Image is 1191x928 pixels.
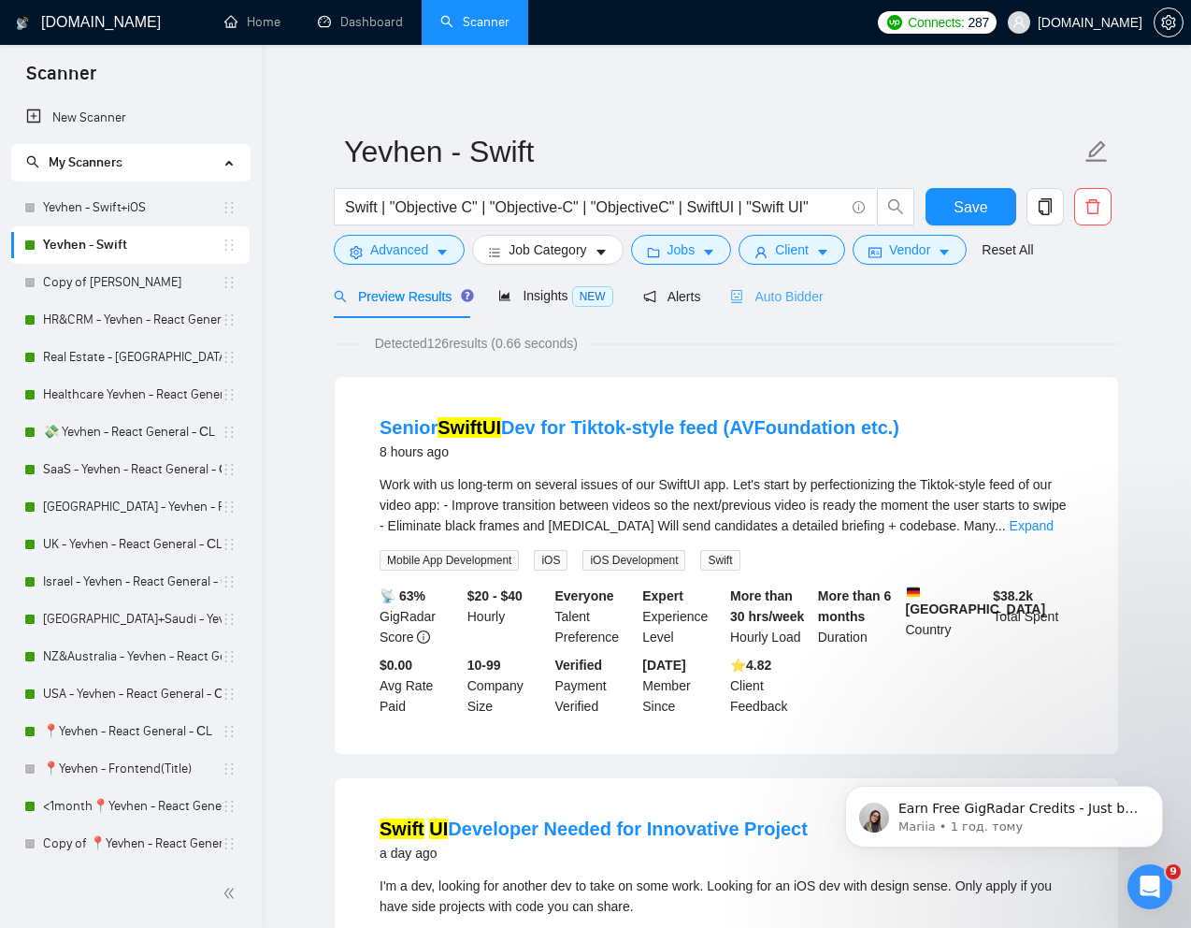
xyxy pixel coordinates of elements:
span: Jobs [667,239,696,260]
img: 🇩🇪 [907,586,920,599]
span: Detected 126 results (0.66 seconds) [362,333,591,354]
span: search [878,198,913,215]
button: userClientcaret-down [739,235,845,265]
span: holder [222,761,237,776]
iframe: Intercom notifications повідомлення [817,747,1191,877]
img: logo [16,8,29,38]
span: Vendor [889,239,930,260]
a: <1month📍Yevhen - React General - СL [43,788,222,825]
span: holder [222,350,237,365]
a: SaaS - Yevhen - React General - СL [43,451,222,488]
span: setting [1155,15,1183,30]
li: Yevhen - Swift [11,226,250,264]
div: Company Size [464,655,552,717]
span: NEW [572,286,613,307]
li: UK - Yevhen - React General - СL [11,526,250,563]
b: ⭐️ 4.82 [730,658,771,673]
button: Save [926,188,1016,225]
button: folderJobscaret-down [631,235,732,265]
li: Switzerland - Yevhen - React General - СL [11,488,250,526]
div: Total Spent [989,586,1077,647]
div: a day ago [380,842,808,864]
button: barsJob Categorycaret-down [472,235,623,265]
span: caret-down [595,245,608,259]
li: Copy of Yevhen - Swift [11,264,250,301]
b: 10-99 [467,658,501,673]
div: Payment Verified [552,655,639,717]
div: Hourly Load [726,586,814,647]
b: 📡 63% [380,588,425,603]
div: Work with us long-term on several issues of our SwiftUI app. Let's start by perfectionizing the T... [380,474,1073,536]
span: caret-down [938,245,951,259]
span: iOS [534,550,567,571]
li: UAE+Saudi - Yevhen - React General - СL [11,601,250,638]
span: ... [995,518,1006,533]
mark: SwiftUI [438,417,501,438]
span: holder [222,200,237,215]
span: holder [222,687,237,702]
span: area-chart [498,289,511,302]
span: holder [222,312,237,327]
span: holder [222,649,237,664]
div: Duration [814,586,902,647]
span: search [26,155,39,168]
b: $ 38.2k [993,588,1033,603]
span: user [754,245,768,259]
a: Yevhen - Swift+iOS [43,189,222,226]
span: caret-down [436,245,449,259]
span: iOS Development [582,550,685,571]
span: Preview Results [334,289,468,304]
a: SeniorSwiftUIDev for Tiktok-style feed (AVFoundation etc.) [380,417,899,438]
button: copy [1026,188,1064,225]
div: Client Feedback [726,655,814,717]
input: Search Freelance Jobs... [345,196,844,219]
mark: Swift [380,819,424,839]
b: $20 - $40 [467,588,523,603]
li: 📍Yevhen - React General - СL [11,713,250,750]
span: Insights [498,288,612,303]
li: Copy of 📍Yevhen - React General - СL [11,825,250,863]
a: setting [1154,15,1184,30]
span: My Scanners [49,154,122,170]
div: Tooltip anchor [459,287,476,304]
span: Work with us long-term on several issues of our SwiftUI app. Let's start by perfectionizing the T... [380,477,1067,533]
span: holder [222,238,237,253]
a: UK - Yevhen - React General - СL [43,526,222,563]
li: USA - Yevhen - React General - СL [11,675,250,713]
b: [DATE] [642,658,685,673]
mark: UI [429,819,448,839]
a: Reset All [982,239,1033,260]
b: Everyone [555,588,614,603]
li: Real Estate - Yevhen - React General - СL [11,339,250,376]
span: holder [222,500,237,515]
span: holder [222,836,237,851]
b: More than 6 months [818,588,892,624]
li: SaaS - Yevhen - React General - СL [11,451,250,488]
div: Hourly [464,586,552,647]
span: holder [222,574,237,589]
a: Copy of [PERSON_NAME] [43,264,222,301]
span: Client [775,239,809,260]
b: $0.00 [380,658,412,673]
a: Swift UIDeveloper Needed for Innovative Project [380,819,808,839]
a: 📍Yevhen - Frontend(Title) [43,750,222,788]
span: holder [222,799,237,814]
li: New Scanner [11,99,250,137]
span: info-circle [853,201,865,213]
span: setting [350,245,363,259]
li: <1month📍Yevhen - React General - СL [11,788,250,825]
span: double-left [222,884,241,903]
li: Healthcare Yevhen - React General - СL [11,376,250,413]
span: holder [222,425,237,440]
input: Scanner name... [344,128,1081,175]
b: Expert [642,588,683,603]
span: 9 [1166,864,1181,879]
img: upwork-logo.png [887,15,902,30]
a: Real Estate - [GEOGRAPHIC_DATA] - React General - СL [43,339,222,376]
span: user [1012,16,1026,29]
li: NZ&Australia - Yevhen - React General - СL [11,638,250,675]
